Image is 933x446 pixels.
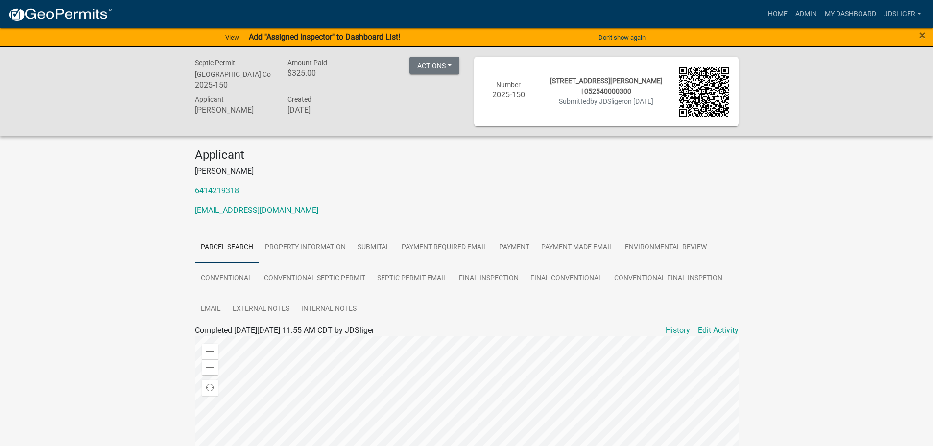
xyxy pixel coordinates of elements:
[679,67,729,117] img: QR code
[484,90,534,99] h6: 2025-150
[195,186,239,195] a: 6414219318
[919,28,926,42] span: ×
[195,148,739,162] h4: Applicant
[195,294,227,325] a: Email
[821,5,880,23] a: My Dashboard
[195,326,374,335] span: Completed [DATE][DATE] 11:55 AM CDT by JDSliger
[287,69,366,78] h6: $325.00
[202,344,218,359] div: Zoom in
[409,57,459,74] button: Actions
[259,232,352,263] a: Property Information
[764,5,791,23] a: Home
[496,81,521,89] span: Number
[595,29,649,46] button: Don't show again
[371,263,453,294] a: Septic Permit Email
[698,325,739,336] a: Edit Activity
[258,263,371,294] a: Conventional Septic Permit
[559,97,653,105] span: Submitted on [DATE]
[295,294,362,325] a: Internal Notes
[202,359,218,375] div: Zoom out
[535,232,619,263] a: Payment Made Email
[195,80,273,90] h6: 2025-150
[608,263,728,294] a: Conventional Final Inspetion
[791,5,821,23] a: Admin
[195,95,224,103] span: Applicant
[550,77,663,95] span: [STREET_ADDRESS][PERSON_NAME] | 052540000300
[352,232,396,263] a: Submital
[287,105,366,115] h6: [DATE]
[195,105,273,115] h6: [PERSON_NAME]
[221,29,243,46] a: View
[590,97,624,105] span: by JDSliger
[202,380,218,396] div: Find my location
[287,95,311,103] span: Created
[287,59,327,67] span: Amount Paid
[396,232,493,263] a: Payment Required Email
[195,206,318,215] a: [EMAIL_ADDRESS][DOMAIN_NAME]
[666,325,690,336] a: History
[195,263,258,294] a: Conventional
[195,59,271,78] span: Septic Permit [GEOGRAPHIC_DATA] Co
[493,232,535,263] a: Payment
[249,32,400,42] strong: Add "Assigned Inspector" to Dashboard List!
[619,232,713,263] a: Environmental Review
[195,232,259,263] a: Parcel search
[195,165,739,177] p: [PERSON_NAME]
[880,5,925,23] a: JDSliger
[453,263,525,294] a: Final Inspection
[525,263,608,294] a: Final Conventional
[919,29,926,41] button: Close
[227,294,295,325] a: External Notes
